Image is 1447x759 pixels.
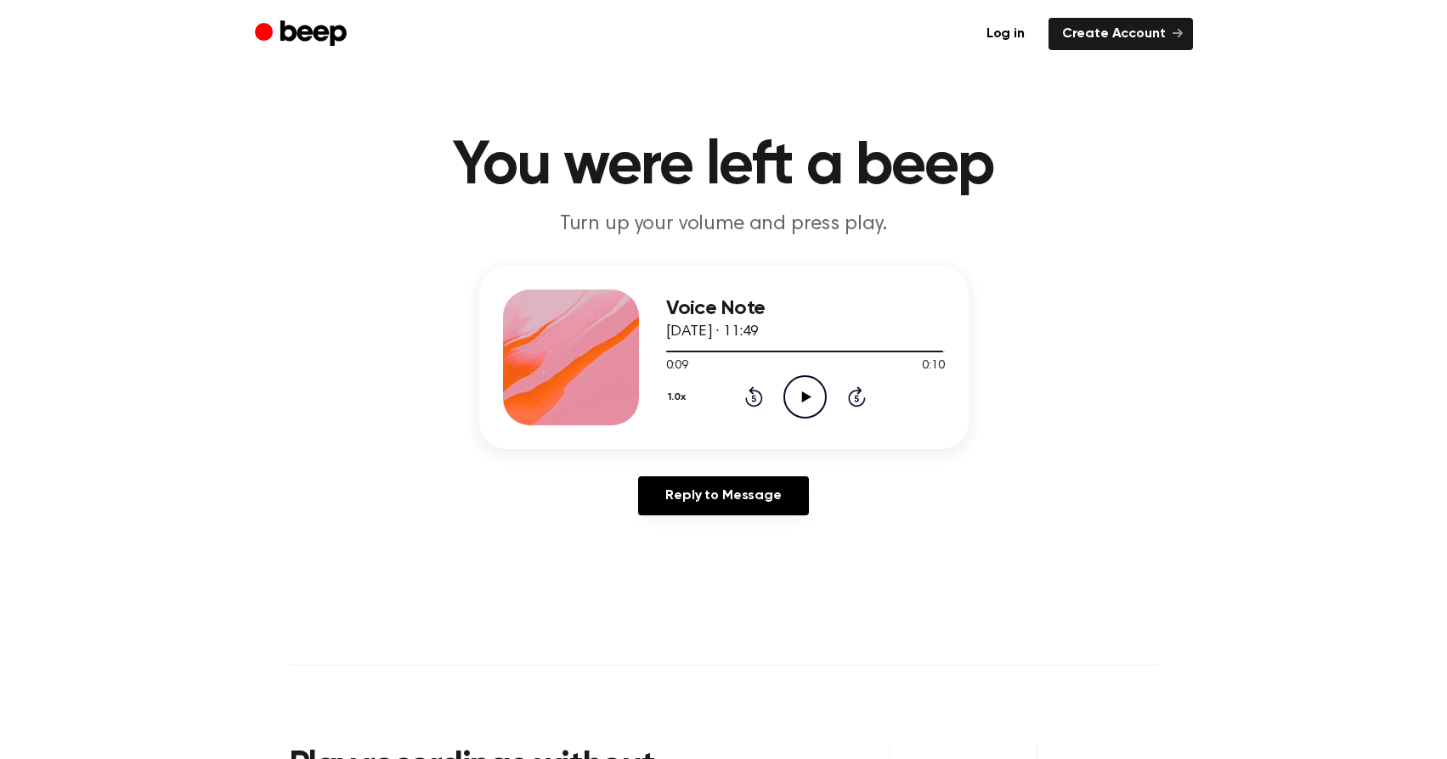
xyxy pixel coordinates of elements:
button: 1.0x [666,383,692,412]
a: Reply to Message [638,476,808,515]
h1: You were left a beep [289,136,1159,197]
span: [DATE] · 11:49 [666,324,760,340]
span: 0:10 [922,357,944,375]
a: Beep [255,18,351,51]
a: Create Account [1049,18,1193,50]
h3: Voice Note [666,297,945,320]
span: 0:09 [666,357,688,375]
a: Log in [973,18,1038,50]
p: Turn up your volume and press play. [398,211,1050,239]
